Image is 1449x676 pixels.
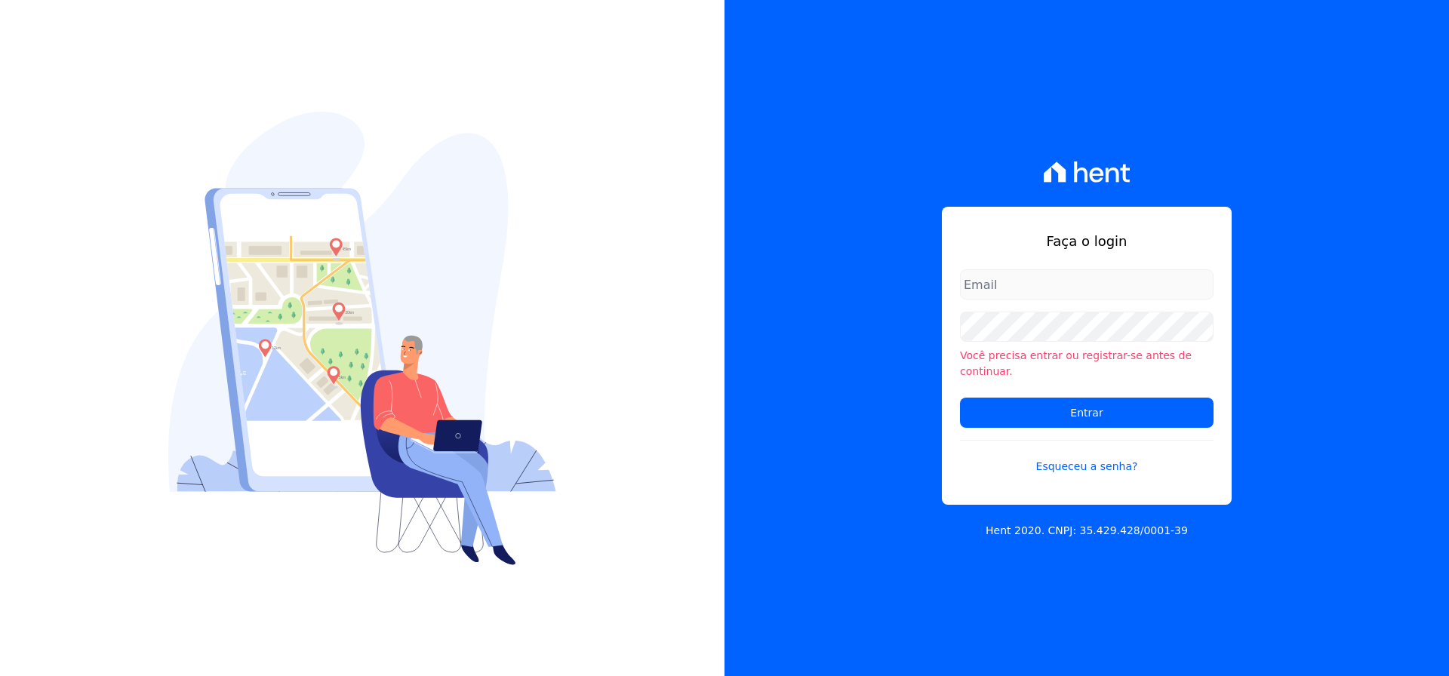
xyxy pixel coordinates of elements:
h1: Faça o login [960,231,1214,251]
li: Você precisa entrar ou registrar-se antes de continuar. [960,348,1214,379]
img: Login [168,112,556,565]
input: Entrar [960,398,1214,428]
p: Hent 2020. CNPJ: 35.429.428/0001-39 [986,523,1188,539]
input: Email [960,269,1214,300]
a: Esqueceu a senha? [960,440,1214,475]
